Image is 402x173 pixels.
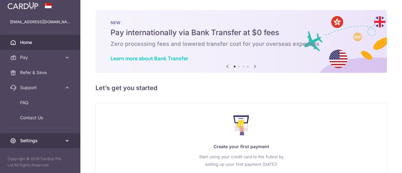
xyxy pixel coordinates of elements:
[20,84,62,91] span: Support
[111,20,372,25] p: NEW
[20,100,62,106] span: FAQ
[108,153,374,168] p: Start using your credit card to the fullest by setting up your first payment [DATE]!
[95,10,387,73] img: Bank transfer banner
[95,83,387,93] h5: Let’s get you started
[108,143,374,150] p: Create your first payment
[20,54,62,61] span: Pay
[111,40,372,48] h6: Zero processing fees and lowered transfer cost for your overseas expenses
[111,55,188,62] a: Learn more about Bank Transfer
[20,69,62,76] span: Refer & Save
[20,138,62,144] span: Settings
[10,19,70,25] p: [EMAIL_ADDRESS][DOMAIN_NAME]
[20,39,62,46] span: Home
[8,2,38,9] img: CardUp
[233,115,249,135] img: Make Payment
[20,115,62,121] span: Contact Us
[111,28,372,38] h5: Pay internationally via Bank Transfer at $0 fees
